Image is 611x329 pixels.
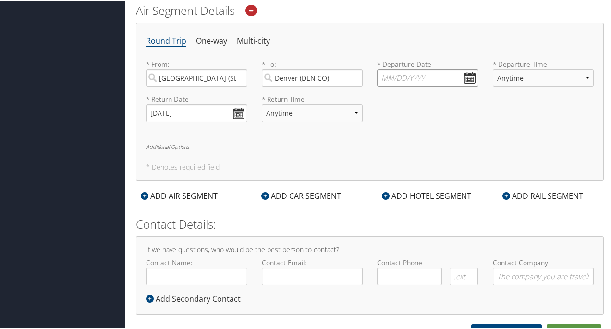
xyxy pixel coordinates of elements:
[493,68,594,86] select: * Departure Time
[136,215,604,232] h2: Contact Details:
[146,59,247,86] label: * From:
[257,189,346,201] div: ADD CAR SEGMENT
[146,32,186,49] li: Round Trip
[377,68,478,86] input: MM/DD/YYYY
[450,267,478,284] input: .ext
[136,189,222,201] div: ADD AIR SEGMENT
[146,163,594,170] h5: * Denotes required field
[146,267,247,284] input: Contact Name:
[146,68,247,86] input: City or Airport Code
[493,59,594,94] label: * Departure Time
[146,257,247,284] label: Contact Name:
[262,59,363,86] label: * To:
[377,59,478,68] label: * Departure Date
[146,103,247,121] input: MM/DD/YYYY
[493,267,594,284] input: Contact Company
[498,189,588,201] div: ADD RAIL SEGMENT
[237,32,270,49] li: Multi-city
[493,257,594,284] label: Contact Company
[262,68,363,86] input: City or Airport Code
[377,257,478,267] label: Contact Phone
[146,143,594,148] h6: Additional Options:
[136,1,604,18] h2: Air Segment Details
[377,189,476,201] div: ADD HOTEL SEGMENT
[262,267,363,284] input: Contact Email:
[146,245,594,252] h4: If we have questions, who would be the best person to contact?
[262,257,363,284] label: Contact Email:
[262,94,363,103] label: * Return Time
[196,32,227,49] li: One-way
[146,292,245,304] div: Add Secondary Contact
[146,94,247,103] label: * Return Date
